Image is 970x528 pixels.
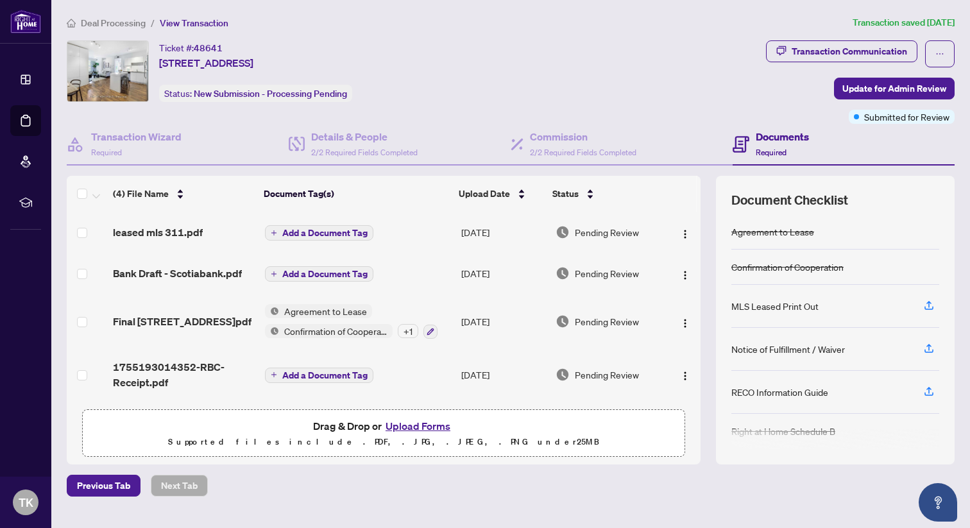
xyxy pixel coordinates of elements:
span: Previous Tab [77,475,130,496]
span: Required [756,148,787,157]
button: Logo [675,263,695,284]
span: leased mls 311.pdf [113,225,203,240]
h4: Transaction Wizard [91,129,182,144]
span: plus [271,271,277,277]
span: 2/2 Required Fields Completed [311,148,418,157]
div: Right at Home Schedule B [731,424,835,438]
span: Deal Processing [81,17,146,29]
td: [DATE] [456,294,550,349]
img: Document Status [556,225,570,239]
span: home [67,19,76,28]
div: Confirmation of Cooperation [731,260,844,274]
img: Logo [680,229,690,239]
span: Update for Admin Review [842,78,946,99]
button: Add a Document Tag [265,368,373,383]
img: Logo [680,318,690,328]
span: New Submission - Processing Pending [194,88,347,99]
div: Notice of Fulfillment / Waiver [731,342,845,356]
button: Next Tab [151,475,208,497]
li: / [151,15,155,30]
div: + 1 [398,324,418,338]
div: MLS Leased Print Out [731,299,819,313]
th: Document Tag(s) [259,176,454,212]
span: plus [271,371,277,378]
button: Logo [675,364,695,385]
th: Upload Date [454,176,547,212]
img: logo [10,10,41,33]
span: Add a Document Tag [282,228,368,237]
span: Status [552,187,579,201]
h4: Commission [530,129,636,144]
button: Logo [675,222,695,243]
span: Pending Review [575,368,639,382]
span: 2/2 Required Fields Completed [530,148,636,157]
span: Confirmation of Cooperation [279,324,393,338]
span: Drag & Drop orUpload FormsSupported files include .PDF, .JPG, .JPEG, .PNG under25MB [83,410,685,457]
span: (4) File Name [113,187,169,201]
img: Logo [680,371,690,381]
span: Submitted for Review [864,110,949,124]
span: Pending Review [575,225,639,239]
div: Ticket #: [159,40,223,55]
span: Pending Review [575,314,639,328]
th: (4) File Name [108,176,259,212]
button: Add a Document Tag [265,225,373,241]
button: Previous Tab [67,475,140,497]
button: Open asap [919,483,957,522]
td: [DATE] [456,349,550,400]
img: Document Status [556,314,570,328]
span: ellipsis [935,49,944,58]
span: Required [91,148,122,157]
h4: Details & People [311,129,418,144]
button: Logo [675,311,695,332]
div: Status: [159,85,352,102]
img: Document Status [556,368,570,382]
button: Add a Document Tag [265,266,373,282]
td: [DATE] [456,212,550,253]
button: Update for Admin Review [834,78,955,99]
h4: Documents [756,129,809,144]
span: [STREET_ADDRESS] [159,55,253,71]
span: Document Checklist [731,191,848,209]
span: Add a Document Tag [282,269,368,278]
p: Supported files include .PDF, .JPG, .JPEG, .PNG under 25 MB [90,434,677,450]
span: plus [271,230,277,236]
span: Drag & Drop or [313,418,454,434]
button: Status IconAgreement to LeaseStatus IconConfirmation of Cooperation+1 [265,304,438,339]
div: RECO Information Guide [731,385,828,399]
span: 1755193014352-RBC-Receipt.pdf [113,359,254,390]
img: Status Icon [265,324,279,338]
span: Final [STREET_ADDRESS]pdf [113,314,251,329]
article: Transaction saved [DATE] [853,15,955,30]
button: Upload Forms [382,418,454,434]
span: Bank Draft - Scotiabank.pdf [113,266,242,281]
img: Document Status [556,266,570,280]
img: IMG-C12159425_1.jpg [67,41,148,101]
div: Transaction Communication [792,41,907,62]
span: Upload Date [459,187,510,201]
span: Pending Review [575,266,639,280]
th: Status [547,176,664,212]
img: Status Icon [265,304,279,318]
span: TK [19,493,33,511]
span: Add a Document Tag [282,371,368,380]
div: Agreement to Lease [731,225,814,239]
button: Add a Document Tag [265,366,373,383]
img: Logo [680,270,690,280]
span: Agreement to Lease [279,304,372,318]
span: 48641 [194,42,223,54]
td: [DATE] [456,253,550,294]
button: Transaction Communication [766,40,917,62]
span: View Transaction [160,17,228,29]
